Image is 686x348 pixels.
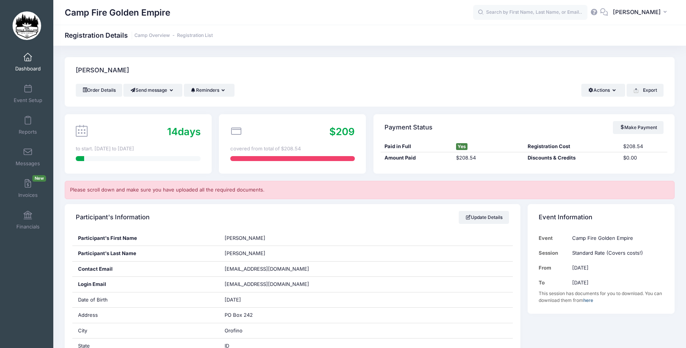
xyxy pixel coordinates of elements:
button: [PERSON_NAME] [608,4,675,21]
a: Update Details [459,211,509,224]
div: Participant's First Name [72,231,219,246]
span: [EMAIL_ADDRESS][DOMAIN_NAME] [225,266,309,272]
h4: Payment Status [384,117,432,138]
span: [PERSON_NAME] [225,235,265,241]
span: Dashboard [15,65,41,72]
span: [PERSON_NAME] [225,250,265,256]
h4: Event Information [539,206,592,228]
span: Yes [456,143,467,150]
td: To [539,275,568,290]
td: From [539,260,568,275]
h1: Camp Fire Golden Empire [65,4,170,21]
div: Please scroll down and make sure you have uploaded all the required documents. [65,181,675,199]
span: New [32,175,46,182]
span: Messages [16,160,40,167]
a: here [583,297,593,303]
span: [PERSON_NAME] [613,8,661,16]
td: [DATE] [568,275,664,290]
button: Actions [581,84,625,97]
span: $209 [329,126,355,137]
span: Orofino [225,327,242,334]
h1: Registration Details [65,31,213,39]
a: Order Details [76,84,122,97]
div: covered from total of $208.54 [230,145,355,153]
a: Dashboard [10,49,46,75]
a: InvoicesNew [10,175,46,202]
div: Amount Paid [381,154,452,162]
div: $208.54 [452,154,524,162]
div: Paid in Full [381,143,452,150]
span: Reports [19,129,37,135]
a: Camp Overview [134,33,170,38]
span: Financials [16,223,40,230]
div: City [72,323,219,338]
td: Camp Fire Golden Empire [568,231,664,246]
div: Discounts & Credits [524,154,619,162]
a: Registration List [177,33,213,38]
div: This session has documents for you to download. You can download them from [539,290,663,304]
div: $208.54 [619,143,667,150]
div: Contact Email [72,262,219,277]
div: Participant's Last Name [72,246,219,261]
a: Messages [10,144,46,170]
div: Address [72,308,219,323]
button: Export [627,84,664,97]
span: PO Box 242 [225,312,253,318]
button: Reminders [184,84,235,97]
span: Event Setup [14,97,42,104]
td: [DATE] [568,260,664,275]
span: 14 [167,126,178,137]
span: [EMAIL_ADDRESS][DOMAIN_NAME] [225,281,320,288]
div: days [167,124,201,139]
h4: Participant's Information [76,206,150,228]
div: to start. [DATE] to [DATE] [76,145,200,153]
span: [DATE] [225,297,241,303]
input: Search by First Name, Last Name, or Email... [473,5,587,20]
a: Event Setup [10,80,46,107]
div: Registration Cost [524,143,619,150]
a: Reports [10,112,46,139]
td: Session [539,246,568,260]
div: Date of Birth [72,292,219,308]
div: Login Email [72,277,219,292]
td: Standard Rate (Covers costs!) [568,246,664,260]
a: Make Payment [613,121,664,134]
button: Send message [123,84,182,97]
span: Invoices [18,192,38,198]
a: Financials [10,207,46,233]
h4: [PERSON_NAME] [76,60,129,81]
td: Event [539,231,568,246]
div: $0.00 [619,154,667,162]
img: Camp Fire Golden Empire [13,11,41,40]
